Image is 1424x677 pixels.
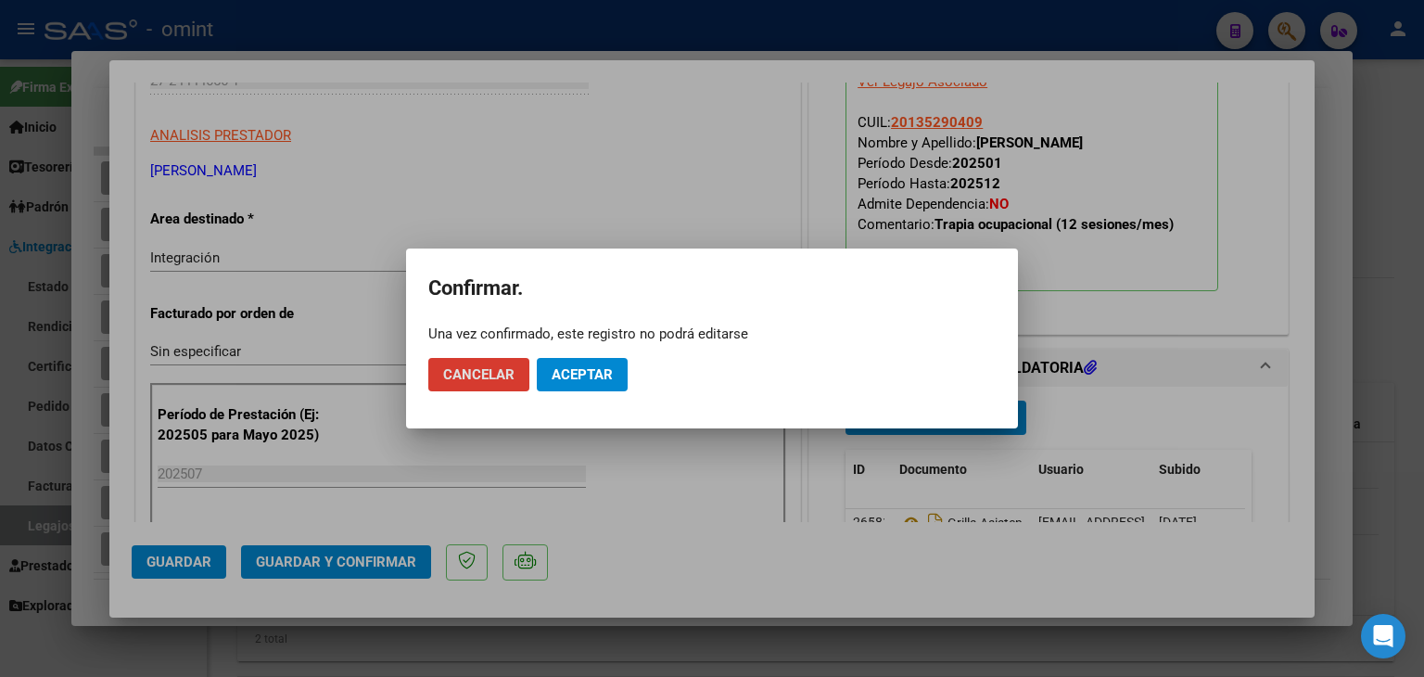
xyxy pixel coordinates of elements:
span: Aceptar [552,366,613,383]
div: Una vez confirmado, este registro no podrá editarse [428,325,996,343]
h2: Confirmar. [428,271,996,306]
button: Cancelar [428,358,529,391]
div: Open Intercom Messenger [1361,614,1405,658]
span: Cancelar [443,366,515,383]
button: Aceptar [537,358,628,391]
